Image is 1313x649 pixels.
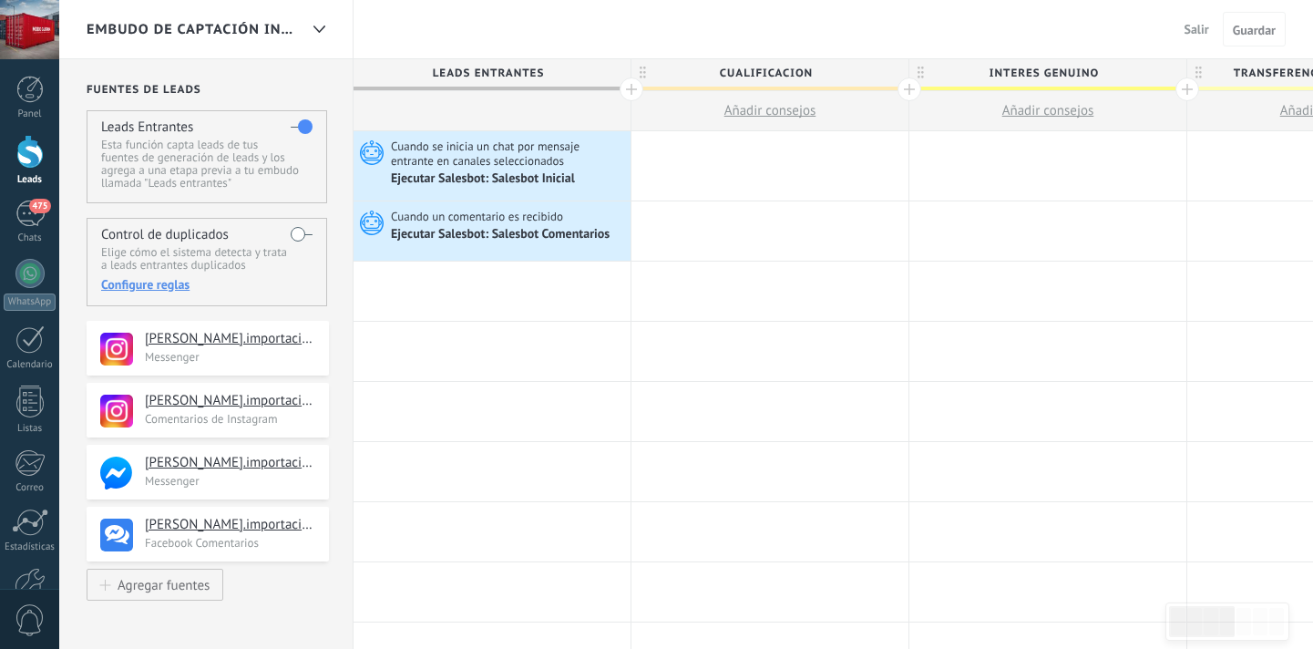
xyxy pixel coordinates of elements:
p: Elige cómo el sistema detecta y trata a leads entrantes duplicados [101,246,312,272]
span: interes genuino [909,59,1177,88]
span: Añadir consejos [724,102,816,119]
span: Guardar [1233,24,1276,36]
div: Estadísticas [4,541,56,553]
h4: [PERSON_NAME].importacion COMENTARIOS [145,392,315,410]
div: Embudo de Captación Instagram [303,12,334,47]
p: Messenger [145,349,318,365]
div: Chats [4,232,56,244]
div: Correo [4,482,56,494]
h4: [PERSON_NAME].importacion COMENTARIOS [145,516,315,534]
span: Salir [1185,21,1209,37]
button: Añadir consejos [631,91,908,130]
div: interes genuino [909,59,1186,87]
div: Listas [4,423,56,435]
div: Cualificacion [631,59,908,87]
span: Cualificacion [631,59,899,88]
div: Ejecutar Salesbot: Salesbot Inicial [391,171,578,188]
h2: Fuentes de leads [87,83,329,97]
div: Leads [4,174,56,186]
button: Añadir consejos [909,91,1186,130]
span: Leads Entrantes [354,59,621,88]
div: Panel [4,108,56,120]
button: Agregar fuentes [87,569,223,601]
h4: [PERSON_NAME].importacion [145,454,315,472]
span: Cuando se inicia un chat por mensaje entrante en canales seleccionados [391,139,626,169]
div: Agregar fuentes [118,577,210,592]
h4: Leads Entrantes [101,118,193,136]
span: 475 [29,199,50,213]
div: Configure reglas [101,276,312,293]
p: Facebook Comentarios [145,535,318,551]
button: Salir [1177,15,1216,43]
button: Guardar [1223,12,1286,46]
p: Messenger [145,473,318,489]
p: Comentarios de Instagram [145,411,318,427]
h4: [PERSON_NAME].importacion [145,330,315,348]
div: Ejecutar Salesbot: Salesbot Comentarios [391,227,612,243]
span: Cuando un comentario es recibido [391,209,566,225]
div: Leads Entrantes [354,59,631,87]
span: Embudo de Captación Instagram [87,21,298,38]
div: Calendario [4,359,56,371]
p: Esta función capta leads de tus fuentes de generación de leads y los agrega a una etapa previa a ... [101,139,312,190]
span: Añadir consejos [1002,102,1094,119]
div: WhatsApp [4,294,56,311]
h4: Control de duplicados [101,226,229,243]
